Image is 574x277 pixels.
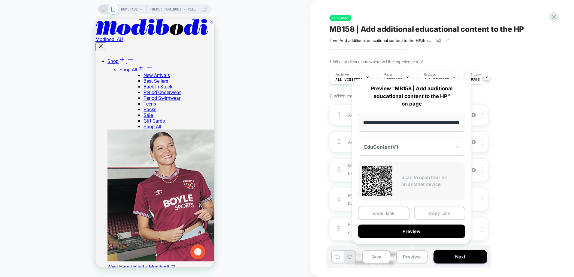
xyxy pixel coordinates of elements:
span: 1. What audience and where will the experience run? [329,59,423,64]
button: Preview [358,225,465,238]
a: West Ham United x Modibodi [12,245,81,251]
a: Period Swimwear [48,76,85,82]
a: Teens [48,82,61,88]
a: Gift Cards [48,99,69,105]
svg: Minus icon [50,45,57,52]
span: 2. Which changes the experience contains? [329,93,408,98]
svg: Cross icon [2,24,8,30]
a: Period Underwear [48,70,85,76]
span: Page Load [471,78,491,82]
a: Shop [24,48,57,53]
div: 5 [336,223,342,235]
button: Save [362,250,390,264]
span: Theme: Modibodi - Release v1.2.4 [150,4,198,14]
button: Email Link [358,207,409,220]
div: 4 [336,193,342,205]
p: Scan to open the link on another device [401,174,461,188]
span: Published [329,15,352,21]
a: West Ham United x Modibodi [12,110,119,243]
button: Preview [396,250,427,264]
div: 2 [336,136,342,148]
div: 3 [336,164,342,176]
a: Best Sellers [48,59,73,65]
svg: Plus icon [42,45,49,52]
button: Copy Link [414,207,466,220]
a: Back In Stock [48,65,77,70]
a: Sale [48,93,57,99]
img: West Ham United x Modibodi [12,110,144,242]
button: Next [434,250,487,264]
iframe: Gorgias live chat messenger [92,223,113,242]
img: close [482,167,483,173]
a: Packs [48,88,61,93]
img: close [482,196,483,203]
span: MB158 | Add additional educational content to the HP [329,25,524,34]
svg: Minus icon [32,37,39,44]
span: HOMEPAGE [121,4,138,14]
a: New Arrivals [48,53,74,59]
a: Shop All [48,105,66,110]
img: close [482,112,483,118]
svg: Plus icon [23,37,30,44]
span: West Ham United x Modibodi [12,245,74,251]
img: close [482,225,483,232]
span: Audience [335,73,349,77]
p: Preview "MB158 | Add additional educational content to the HP" on page [358,85,465,108]
span: All Visitors [335,78,363,82]
span: If we Add additional educational content to the HP,then CTR will increase,because visitors are be... [329,38,432,43]
a: Shop [12,39,39,45]
div: 1 [336,109,342,121]
img: close [482,138,483,145]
